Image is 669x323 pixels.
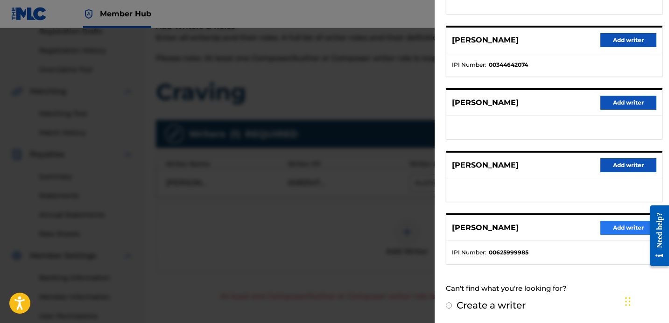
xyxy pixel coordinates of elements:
img: Top Rightsholder [83,8,94,20]
strong: 00344642074 [489,61,528,69]
img: MLC Logo [11,7,47,21]
p: [PERSON_NAME] [452,160,519,171]
button: Add writer [600,221,656,235]
span: IPI Number : [452,61,486,69]
iframe: Resource Center [643,198,669,273]
p: [PERSON_NAME] [452,97,519,108]
label: Create a writer [457,300,526,311]
span: Member Hub [100,8,151,19]
span: IPI Number : [452,248,486,257]
div: Drag [625,288,631,316]
p: [PERSON_NAME] [452,222,519,233]
p: [PERSON_NAME] [452,35,519,46]
iframe: Chat Widget [622,278,669,323]
button: Add writer [600,33,656,47]
button: Add writer [600,158,656,172]
button: Add writer [600,96,656,110]
strong: 00625999985 [489,248,528,257]
div: Can't find what you're looking for? [446,279,662,299]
